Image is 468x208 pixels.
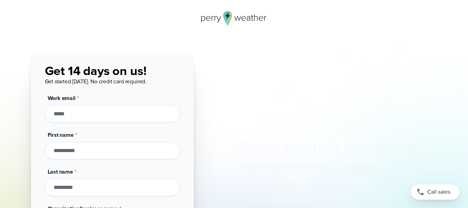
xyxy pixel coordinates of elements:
span: First name [48,131,74,139]
span: Work email [48,94,76,102]
a: Call sales [411,184,460,200]
span: Call sales [427,188,450,196]
span: Get 14 days on us! [45,61,146,80]
span: Last name [48,168,73,176]
span: Get started [DATE]. No credit card required. [45,77,147,85]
